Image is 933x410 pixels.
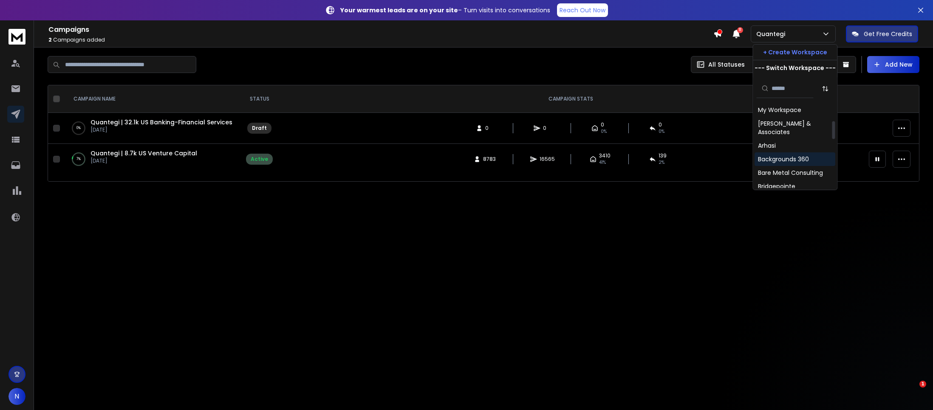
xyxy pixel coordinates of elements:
span: 8783 [483,156,496,163]
p: [DATE] [90,126,232,133]
span: 0 [601,121,604,128]
span: 0 [659,121,662,128]
a: Reach Out Now [557,3,608,17]
span: 0% [601,128,607,135]
div: Draft [252,125,267,132]
span: 0 [543,125,551,132]
button: Get Free Credits [846,25,918,42]
div: My Workspace [758,106,801,114]
p: Campaigns added [48,37,713,43]
p: --- Switch Workspace --- [755,64,836,72]
div: Bridgepointe Technologies [758,182,832,199]
p: Quantegi [756,30,789,38]
span: 2 [48,36,52,43]
span: 2 % [659,159,664,166]
p: [DATE] [90,157,197,164]
span: 1 [919,381,926,388]
img: logo [8,29,25,45]
p: 7 % [76,155,81,163]
p: All Statuses [708,60,745,69]
span: 0 [485,125,494,132]
th: CAMPAIGN STATS [278,85,864,113]
a: Quantegi | 8.7k US Venture Capital [90,149,197,157]
a: Quantegi | 32.1k US Banking-Financial Services [90,118,232,126]
span: 139 [659,152,667,159]
p: 0 % [76,124,81,132]
td: 0%Quantegi | 32.1k US Banking-Financial Services[DATE] [63,113,241,144]
th: STATUS [241,85,278,113]
button: N [8,388,25,405]
strong: Your warmest leads are on your site [340,6,458,14]
p: + Create Workspace [763,48,827,56]
h1: Campaigns [48,25,713,35]
span: 11 [737,27,743,33]
span: 0% [659,128,664,135]
button: + Create Workspace [753,45,837,60]
span: 16565 [540,156,555,163]
iframe: Intercom live chat [902,381,922,401]
td: 7%Quantegi | 8.7k US Venture Capital[DATE] [63,144,241,175]
div: Backgrounds 360 [758,155,809,163]
span: 41 % [599,159,606,166]
div: Active [251,156,268,163]
p: Get Free Credits [864,30,912,38]
button: Sort by Sort A-Z [817,80,834,97]
div: Bare Metal Consulting [758,168,823,177]
div: Arhasi [758,141,776,150]
p: Reach Out Now [560,6,605,14]
button: Add New [867,56,919,73]
p: – Turn visits into conversations [340,6,550,14]
span: 3410 [599,152,611,159]
div: [PERSON_NAME] & Associates [758,119,832,136]
th: CAMPAIGN NAME [63,85,241,113]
